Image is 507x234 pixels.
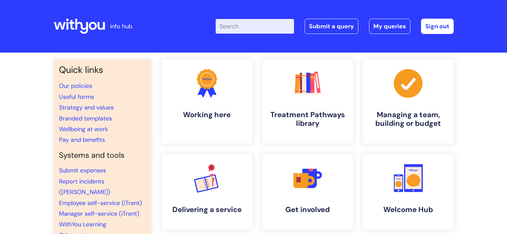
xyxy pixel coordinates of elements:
[216,19,294,34] input: Search
[368,205,448,214] h4: Welcome Hub
[59,93,94,101] a: Useful forms
[268,111,348,128] h4: Treatment Pathways library
[262,154,353,229] a: Get involved
[59,151,146,160] h4: Systems and tools
[59,136,105,144] a: Pay and benefits
[59,104,114,112] a: Strategy and values
[59,199,142,207] a: Employee self-service (iTrent)
[59,115,112,122] a: Branded templates
[167,111,247,119] h4: Working here
[262,59,353,143] a: Treatment Pathways library
[110,21,132,32] p: info hub
[268,205,348,214] h4: Get involved
[59,210,139,218] a: Manager self-service (iTrent)
[59,65,146,75] h3: Quick links
[162,154,252,229] a: Delivering a service
[59,125,108,133] a: Wellbeing at work
[305,19,358,34] a: Submit a query
[363,154,454,229] a: Welcome Hub
[59,166,106,174] a: Submit expenses
[363,59,454,143] a: Managing a team, building or budget
[216,19,454,34] div: | -
[59,177,110,196] a: Report incidents ([PERSON_NAME])
[368,111,448,128] h4: Managing a team, building or budget
[369,19,410,34] a: My queries
[59,220,106,228] a: WithYou Learning
[59,82,92,90] a: Our policies
[167,205,247,214] h4: Delivering a service
[421,19,454,34] a: Sign out
[162,59,252,143] a: Working here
